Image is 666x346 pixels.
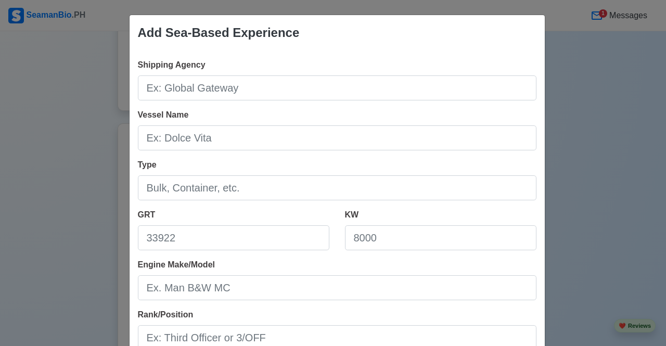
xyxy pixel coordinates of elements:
span: Shipping Agency [138,60,206,69]
span: KW [345,210,359,219]
span: Type [138,160,157,169]
div: Add Sea-Based Experience [138,23,300,42]
input: Ex. Man B&W MC [138,275,536,300]
input: 8000 [345,225,536,250]
input: 33922 [138,225,329,250]
span: Rank/Position [138,310,194,319]
span: Vessel Name [138,110,189,119]
span: GRT [138,210,156,219]
span: Engine Make/Model [138,260,215,269]
input: Ex: Dolce Vita [138,125,536,150]
input: Bulk, Container, etc. [138,175,536,200]
input: Ex: Global Gateway [138,75,536,100]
